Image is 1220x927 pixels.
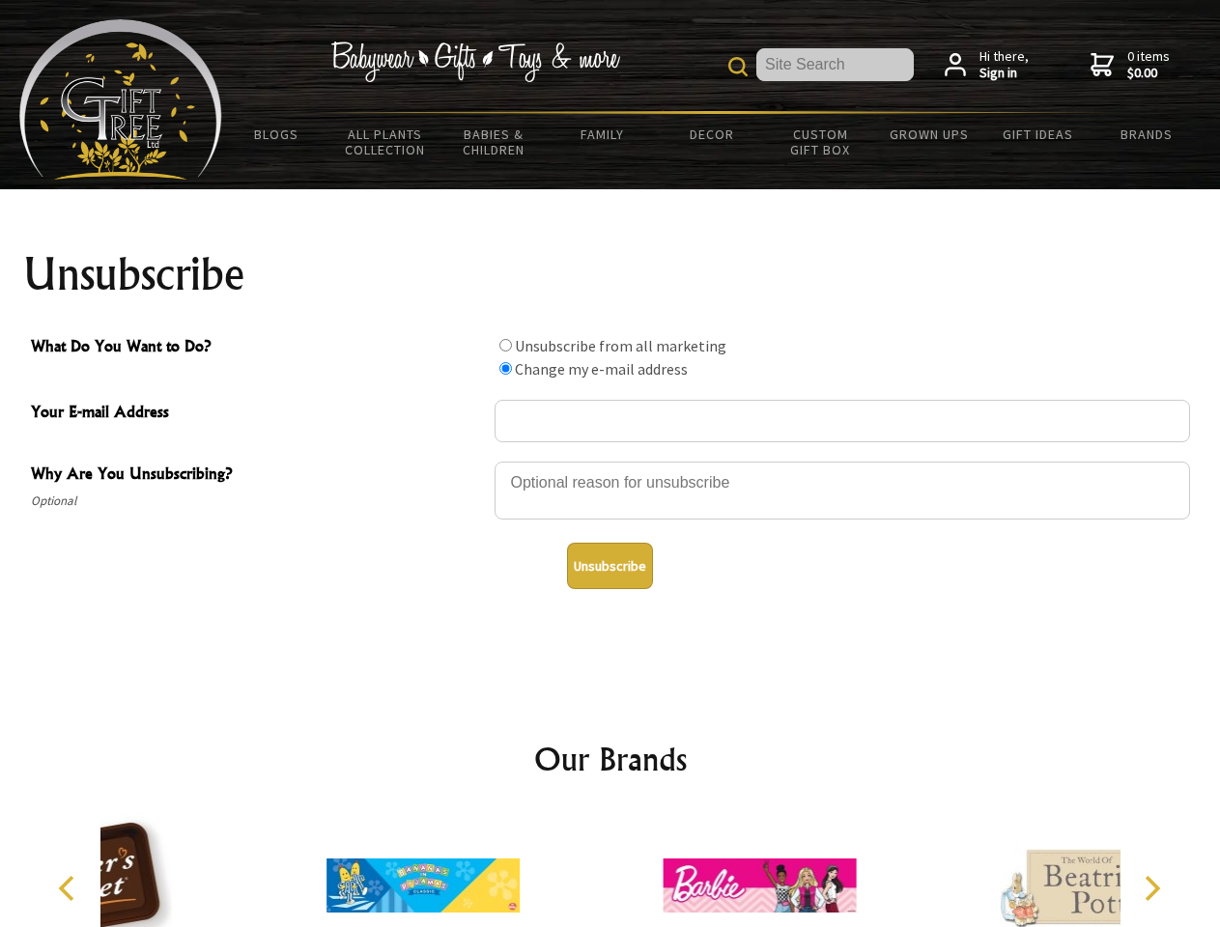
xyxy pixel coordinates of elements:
[515,336,726,355] label: Unsubscribe from all marketing
[23,251,1198,297] h1: Unsubscribe
[495,462,1190,520] textarea: Why Are You Unsubscribing?
[31,462,485,490] span: Why Are You Unsubscribing?
[657,114,766,154] a: Decor
[945,48,1029,82] a: Hi there,Sign in
[31,490,485,513] span: Optional
[515,359,688,379] label: Change my e-mail address
[1130,867,1173,910] button: Next
[983,114,1092,154] a: Gift Ideas
[330,42,620,82] img: Babywear - Gifts - Toys & more
[979,48,1029,82] span: Hi there,
[495,400,1190,442] input: Your E-mail Address
[48,867,91,910] button: Previous
[222,114,331,154] a: BLOGS
[549,114,658,154] a: Family
[1091,48,1170,82] a: 0 items$0.00
[331,114,440,170] a: All Plants Collection
[19,19,222,180] img: Babyware - Gifts - Toys and more...
[979,65,1029,82] strong: Sign in
[728,57,748,76] img: product search
[766,114,875,170] a: Custom Gift Box
[499,362,512,375] input: What Do You Want to Do?
[499,339,512,351] input: What Do You Want to Do?
[1127,65,1170,82] strong: $0.00
[31,400,485,428] span: Your E-mail Address
[31,334,485,362] span: What Do You Want to Do?
[874,114,983,154] a: Grown Ups
[39,736,1182,782] h2: Our Brands
[756,48,914,81] input: Site Search
[440,114,549,170] a: Babies & Children
[1127,47,1170,82] span: 0 items
[567,543,653,589] button: Unsubscribe
[1092,114,1202,154] a: Brands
